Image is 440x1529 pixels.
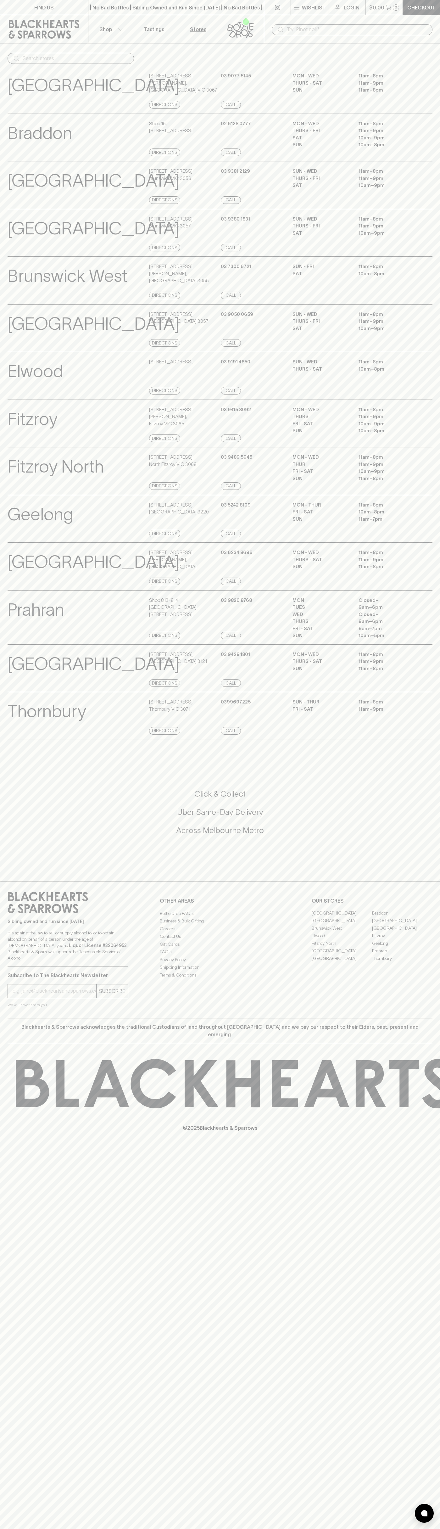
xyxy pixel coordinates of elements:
p: 11am – 8pm [359,358,415,366]
p: THURS - FRI [292,175,349,182]
a: Call [221,434,241,442]
p: 11am – 8pm [359,475,415,482]
p: 11am – 9pm [359,706,415,713]
p: SUN - WED [292,216,349,223]
p: 11am – 8pm [359,216,415,223]
a: Call [221,482,241,490]
p: SUN [292,427,349,434]
a: Call [221,101,241,109]
p: SAT [292,182,349,189]
p: 11am – 8pm [359,168,415,175]
p: 03 9077 5145 [221,72,251,80]
a: Call [221,578,241,585]
p: WED [292,611,349,618]
p: Tastings [144,25,164,33]
a: Braddon [372,910,432,917]
p: [STREET_ADDRESS][PERSON_NAME] , [GEOGRAPHIC_DATA] [149,549,219,570]
p: 11am – 9pm [359,127,415,134]
p: Closed – [359,597,415,604]
a: Thornbury [372,955,432,962]
p: MON - WED [292,72,349,80]
p: SAT [292,270,349,277]
a: [GEOGRAPHIC_DATA] [372,917,432,925]
p: THUR [292,461,349,468]
a: Geelong [372,940,432,947]
a: Gift Cards [160,940,281,948]
a: Call [221,679,241,687]
p: MON - WED [292,406,349,413]
p: [STREET_ADDRESS] , North Fitzroy VIC 3068 [149,454,197,468]
p: 11am – 9pm [359,175,415,182]
p: Login [344,4,359,11]
p: 03 9191 4850 [221,358,250,366]
a: Brunswick West [312,925,372,932]
p: We will never spam you [8,1002,128,1008]
p: SAT [292,134,349,142]
p: Fitzroy North [8,454,104,480]
div: Call to action block [8,764,432,869]
p: OUR STORES [312,897,432,905]
p: 11am – 9pm [359,80,415,87]
p: It is against the law to sell or supply alcohol to, or to obtain alcohol on behalf of a person un... [8,930,128,961]
a: Directions [149,727,180,735]
p: 03 9381 2129 [221,168,250,175]
p: TUES [292,604,349,611]
p: SUN [292,632,349,639]
p: 10am – 9pm [359,230,415,237]
strong: Liquor License #32064953 [69,943,127,948]
a: Directions [149,530,180,537]
p: SAT [292,325,349,332]
p: Braddon [8,120,72,146]
p: [GEOGRAPHIC_DATA] [8,549,179,575]
p: 10am – 9pm [359,420,415,428]
p: 02 6128 0777 [221,120,251,127]
p: [STREET_ADDRESS] , [149,358,193,366]
p: 11am – 9pm [359,222,415,230]
p: 11am – 9pm [359,658,415,665]
p: THURS - FRI [292,127,349,134]
p: 11am – 8pm [359,454,415,461]
h5: Click & Collect [8,789,432,799]
p: 03 9489 5945 [221,454,252,461]
a: Careers [160,925,281,933]
p: 03 6234 8696 [221,549,253,556]
a: Directions [149,387,180,395]
p: 11am – 9pm [359,318,415,325]
p: SUN - WED [292,168,349,175]
p: [STREET_ADDRESS] , [GEOGRAPHIC_DATA] 3220 [149,501,209,516]
p: [GEOGRAPHIC_DATA] [8,168,179,194]
p: 0 [395,6,397,9]
a: [GEOGRAPHIC_DATA] [372,925,432,932]
p: [STREET_ADDRESS] , Thornbury VIC 3071 [149,698,193,713]
p: 11am – 9pm [359,556,415,563]
p: 10am – 8pm [359,366,415,373]
a: Directions [149,148,180,156]
a: Call [221,632,241,639]
p: [STREET_ADDRESS][PERSON_NAME] , [GEOGRAPHIC_DATA] VIC 3067 [149,72,219,94]
p: MON - WED [292,549,349,556]
p: 9am – 6pm [359,618,415,625]
p: 11am – 7pm [359,516,415,523]
p: SUN [292,87,349,94]
p: Geelong [8,501,73,528]
p: THURS - SAT [292,80,349,87]
p: Shop 15 , [STREET_ADDRESS] [149,120,192,134]
p: FRI - SAT [292,508,349,516]
p: THURS - SAT [292,366,349,373]
p: Thornbury [8,698,86,725]
p: 10am – 9pm [359,182,415,189]
p: MON - WED [292,120,349,127]
p: 03 5242 8109 [221,501,251,509]
p: FIND US [34,4,54,11]
p: 03 7300 6721 [221,263,251,270]
a: [GEOGRAPHIC_DATA] [312,947,372,955]
a: Tastings [132,15,176,43]
p: [GEOGRAPHIC_DATA] [8,651,179,677]
a: Call [221,148,241,156]
a: Directions [149,482,180,490]
a: Directions [149,196,180,204]
p: [STREET_ADDRESS] , [GEOGRAPHIC_DATA] 3121 [149,651,207,665]
p: 10am – 5pm [359,632,415,639]
a: Fitzroy [372,932,432,940]
p: [STREET_ADDRESS] , Brunswick VIC 3056 [149,168,193,182]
